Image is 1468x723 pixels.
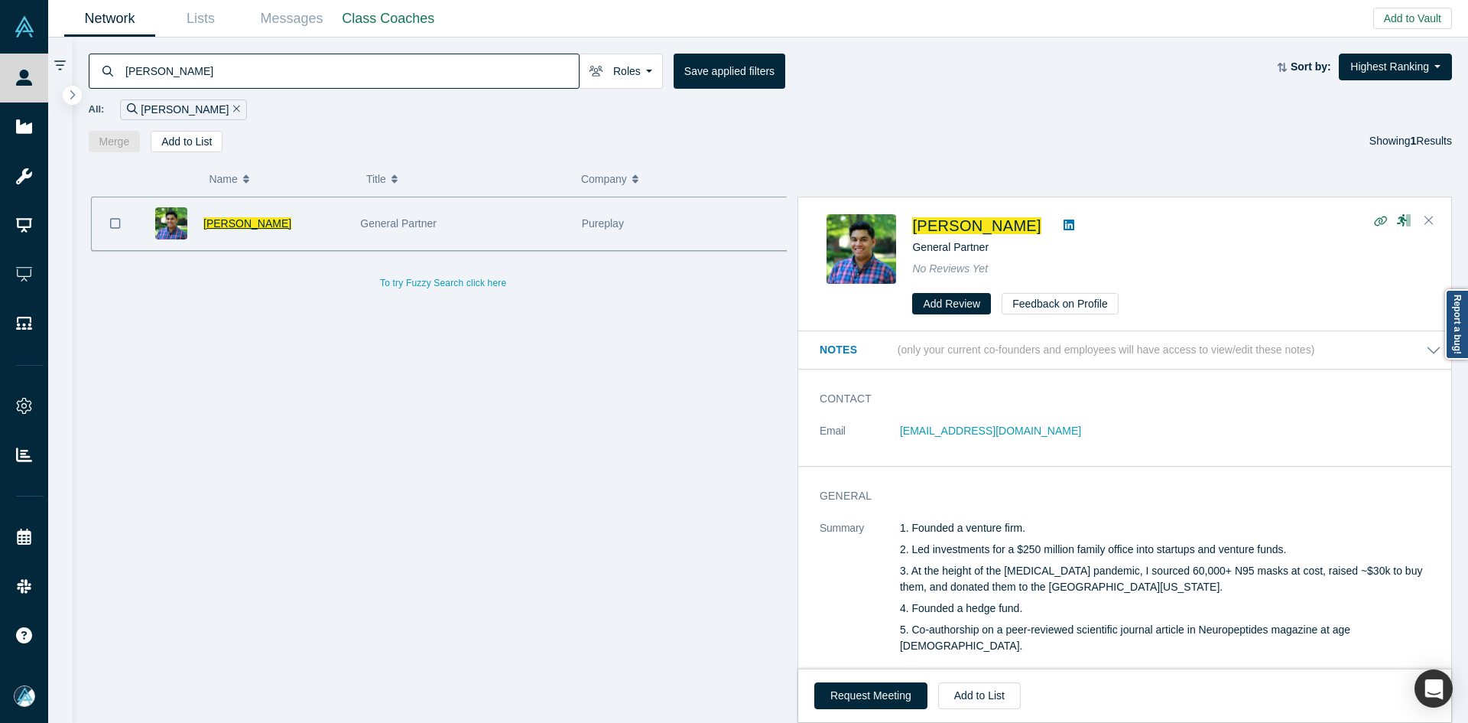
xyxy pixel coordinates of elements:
img: Alchemist Vault Logo [14,16,35,37]
p: 5. Co-authorship on a peer-reviewed scientific journal article in Neuropeptides magazine at age [... [900,622,1441,654]
span: No Reviews Yet [912,262,988,275]
button: Add to List [938,682,1021,709]
button: Add Review [912,293,991,314]
a: Network [64,1,155,37]
button: Feedback on Profile [1002,293,1119,314]
div: [PERSON_NAME] [120,99,247,120]
p: (only your current co-founders and employees will have access to view/edit these notes) [898,344,1315,357]
a: Class Coaches [337,1,440,37]
p: 1. Founded a venture firm. [900,520,1441,536]
button: Title [366,163,565,195]
img: Amit Puri's Profile Image [155,207,187,239]
div: Showing [1369,131,1452,152]
span: Title [366,163,386,195]
strong: 1 [1411,135,1417,147]
a: [EMAIL_ADDRESS][DOMAIN_NAME] [900,425,1081,437]
button: To try Fuzzy Search click here [369,273,517,293]
span: Results [1411,135,1452,147]
strong: Sort by: [1291,60,1331,73]
button: Request Meeting [814,682,927,709]
button: Add to Vault [1373,8,1452,29]
dt: Summary [820,520,900,670]
span: Name [209,163,237,195]
a: Report a bug! [1445,289,1468,360]
img: Mia Scott's Account [14,686,35,707]
span: General Partner [912,241,989,253]
dt: Email [820,423,900,455]
button: Company [581,163,780,195]
a: [PERSON_NAME] [203,217,291,230]
p: 4. Founded a hedge fund. [900,601,1441,617]
button: Merge [89,131,141,152]
button: Roles [579,54,663,89]
p: 2. Led investments for a $250 million family office into startups and venture funds. [900,542,1441,558]
button: Name [209,163,350,195]
button: Close [1418,209,1440,233]
span: General Partner [360,217,437,230]
button: Save applied filters [674,54,785,89]
button: Remove Filter [229,101,240,119]
button: Add to List [151,131,222,152]
img: Amit Puri's Profile Image [827,214,896,284]
h3: Contact [820,391,1420,407]
button: Highest Ranking [1339,54,1452,80]
button: Bookmark [92,197,139,250]
p: 3. At the height of the [MEDICAL_DATA] pandemic, I sourced 60,000+ N95 masks at cost, raised ~$30... [900,563,1441,595]
span: All: [89,102,105,117]
h3: Notes [820,342,895,358]
span: Pureplay [582,217,624,230]
a: Lists [155,1,246,37]
button: Notes (only your current co-founders and employees will have access to view/edit these notes) [820,342,1441,358]
a: Messages [246,1,337,37]
h3: General [820,488,1420,504]
span: Company [581,163,627,195]
input: Search by name, title, company, summary, expertise, investment criteria or topics of focus [124,53,579,89]
a: [PERSON_NAME] [912,217,1041,234]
